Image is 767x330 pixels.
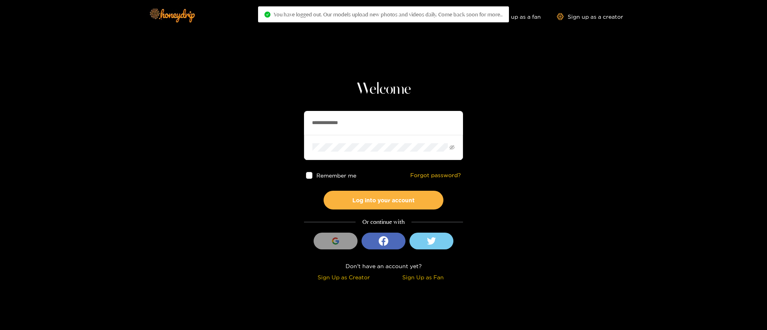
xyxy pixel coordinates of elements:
a: Sign up as a creator [557,13,623,20]
span: Remember me [317,172,357,178]
div: Or continue with [304,217,463,227]
div: Sign Up as Creator [306,273,382,282]
button: Log into your account [324,191,443,209]
span: check-circle [264,12,270,18]
a: Sign up as a fan [486,13,541,20]
span: You have logged out. Our models upload new photos and videos daily. Come back soon for more.. [274,11,503,18]
span: eye-invisible [449,145,455,150]
div: Sign Up as Fan [385,273,461,282]
div: Don't have an account yet? [304,261,463,271]
h1: Welcome [304,80,463,99]
a: Forgot password? [410,172,461,179]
